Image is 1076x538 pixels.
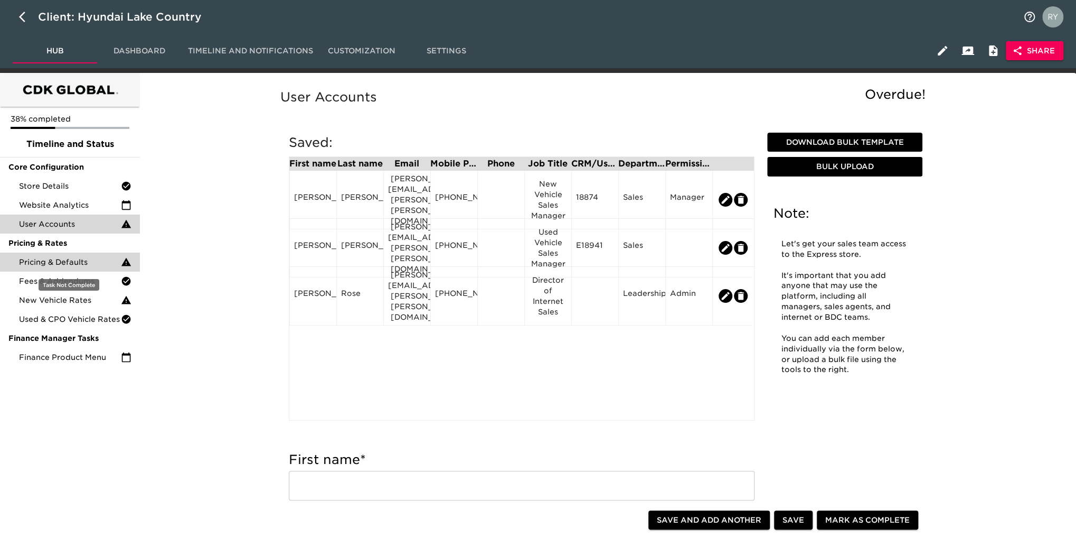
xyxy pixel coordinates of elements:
div: First name [289,160,336,168]
span: User Accounts [19,219,121,229]
div: Sales [623,240,661,256]
span: Hub [19,44,91,58]
button: Bulk Upload [767,157,922,177]
button: edit [719,289,732,303]
div: Sales [623,192,661,208]
img: Profile [1042,6,1063,27]
button: edit [734,289,748,303]
div: Rose [341,288,379,304]
div: [PHONE_NUMBER] [435,192,473,208]
span: Customization [326,44,398,58]
div: Manager [670,192,708,208]
span: Pricing & Rates [8,238,131,248]
span: Store Details [19,181,121,191]
button: edit [734,241,748,255]
h5: Note: [773,205,916,222]
span: Pricing & Defaults [19,257,121,267]
span: Mark as Complete [825,514,910,527]
button: Download Bulk Template [767,133,922,152]
div: Client: Hyundai Lake Country [38,8,216,25]
span: Settings [410,44,482,58]
div: Email [383,160,430,168]
div: [PERSON_NAME] [294,288,332,304]
span: New Vehicle Rates [19,295,121,305]
div: Director of Internet Sales [529,275,567,317]
div: [PERSON_NAME] [341,240,379,256]
div: Phone [477,160,524,168]
p: Let's get your sales team access to the Express store. [781,239,908,260]
span: Save [782,514,804,527]
p: It's important that you add anyone that may use the platform, including all managers, sales agent... [781,271,908,323]
button: Client View [955,38,980,63]
button: Mark as Complete [817,511,918,530]
button: edit [719,241,732,255]
h5: User Accounts [280,89,931,106]
p: 38% completed [11,114,129,124]
div: Permission Set [665,160,712,168]
span: Finance Product Menu [19,352,121,363]
button: Save [774,511,813,530]
span: Share [1014,44,1055,58]
span: Core Configuration [8,162,131,172]
button: Save and Add Another [648,511,770,530]
div: Used Vehicle Sales Manager [529,227,567,269]
span: Download Bulk Template [771,136,918,149]
div: E18941 [576,240,614,256]
span: Dashboard [103,44,175,58]
span: Timeline and Notifications [188,44,313,58]
div: [PHONE_NUMBER] [435,288,473,304]
div: 18874 [576,192,614,208]
span: Overdue! [865,87,926,102]
div: Leadership [623,288,661,304]
span: Used & CPO Vehicle Rates [19,314,121,324]
div: [PERSON_NAME][EMAIL_ADDRESS][PERSON_NAME][PERSON_NAME][DOMAIN_NAME] [388,173,426,226]
button: notifications [1017,4,1042,30]
div: [PHONE_NUMBER] [435,240,473,256]
div: Mobile Phone [430,160,477,168]
button: Edit Hub [930,38,955,63]
div: CRM/User ID [571,160,618,168]
div: [PERSON_NAME][EMAIL_ADDRESS][PERSON_NAME][PERSON_NAME][DOMAIN_NAME] [388,221,426,274]
span: Finance Manager Tasks [8,333,131,344]
div: New Vehicle Sales Manager [529,179,567,221]
button: Share [1006,41,1063,61]
h5: First name [289,451,754,468]
span: Timeline and Status [8,138,131,151]
button: edit [719,193,732,207]
span: Bulk Upload [771,160,918,173]
div: Department [618,160,665,168]
div: Admin [670,288,708,304]
div: Job Title [524,160,571,168]
h5: Saved: [289,134,754,151]
div: Last name [336,160,383,168]
div: [PERSON_NAME] [341,192,379,208]
span: Website Analytics [19,200,121,210]
button: edit [734,193,748,207]
button: Internal Notes and Comments [980,38,1006,63]
div: [PERSON_NAME] [294,192,332,208]
span: Save and Add Another [657,514,761,527]
div: [PERSON_NAME] [294,240,332,256]
p: You can add each member individually via the form below, or upload a bulk file using the tools to... [781,333,908,376]
div: [PERSON_NAME][EMAIL_ADDRESS][PERSON_NAME][PERSON_NAME][DOMAIN_NAME] [388,270,426,322]
span: Fees & Addendums [19,276,121,286]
